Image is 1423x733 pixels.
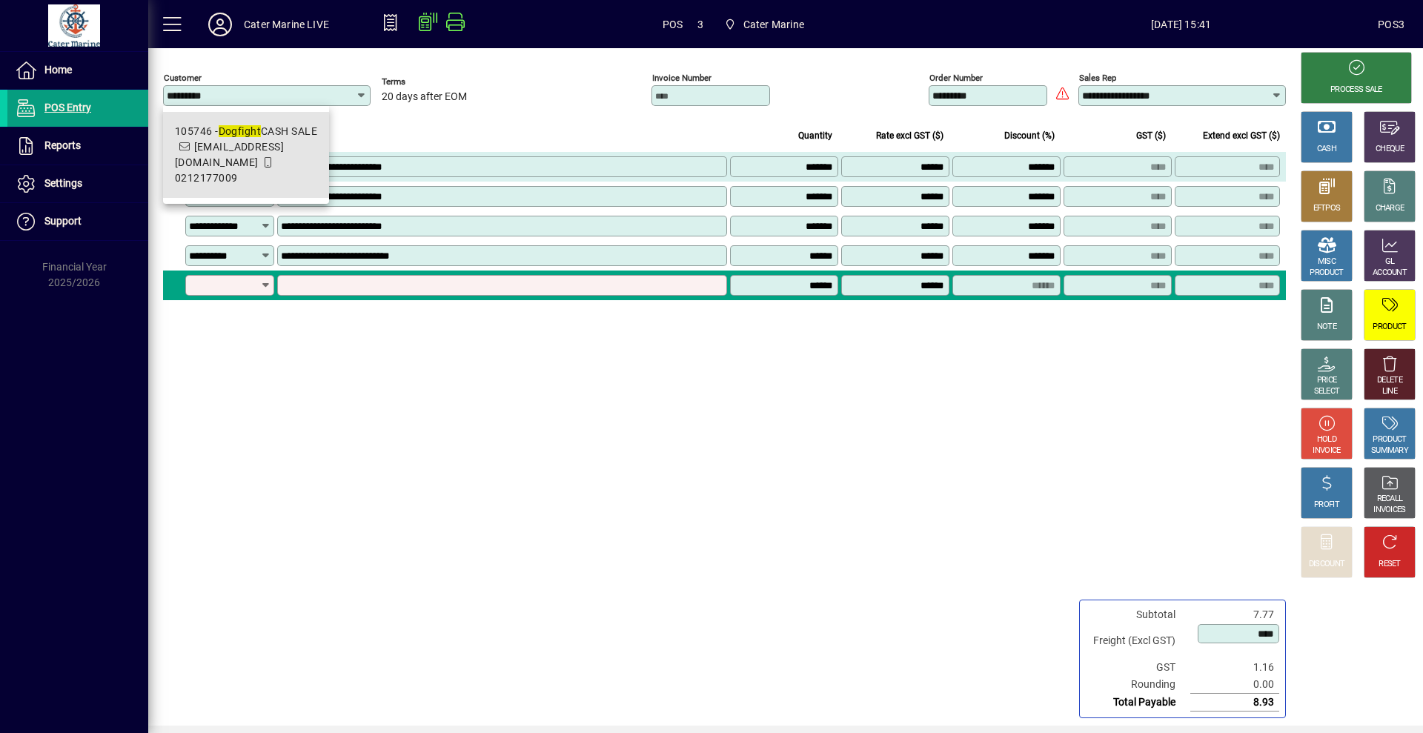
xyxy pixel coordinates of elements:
[219,125,238,137] em: Dog
[44,64,72,76] span: Home
[1373,505,1405,516] div: INVOICES
[718,11,810,38] span: Cater Marine
[196,11,244,38] button: Profile
[1317,144,1336,155] div: CASH
[1317,375,1337,386] div: PRICE
[1385,256,1395,268] div: GL
[238,125,261,137] em: fight
[175,141,284,168] span: [EMAIL_ADDRESS][DOMAIN_NAME]
[163,112,329,198] mat-option: 105746 - Dogfight CASH SALE
[382,91,467,103] span: 20 days after EOM
[1314,500,1339,511] div: PROFIT
[1203,127,1280,144] span: Extend excl GST ($)
[1376,203,1404,214] div: CHARGE
[1190,694,1279,712] td: 8.93
[876,127,943,144] span: Rate excl GST ($)
[1313,203,1341,214] div: EFTPOS
[164,73,202,83] mat-label: Customer
[7,127,148,165] a: Reports
[1371,445,1408,457] div: SUMMARY
[1086,659,1190,676] td: GST
[1086,676,1190,694] td: Rounding
[663,13,683,36] span: POS
[1317,322,1336,333] div: NOTE
[743,13,804,36] span: Cater Marine
[1377,375,1402,386] div: DELETE
[44,215,82,227] span: Support
[1379,559,1401,570] div: RESET
[1373,434,1406,445] div: PRODUCT
[1382,386,1397,397] div: LINE
[697,13,703,36] span: 3
[1190,676,1279,694] td: 0.00
[1313,445,1340,457] div: INVOICE
[1086,694,1190,712] td: Total Payable
[175,124,317,139] div: 105746 - CASH SALE
[44,139,81,151] span: Reports
[1378,13,1404,36] div: POS3
[1310,268,1343,279] div: PRODUCT
[1136,127,1166,144] span: GST ($)
[382,77,471,87] span: Terms
[798,127,832,144] span: Quantity
[1318,256,1336,268] div: MISC
[1373,268,1407,279] div: ACCOUNT
[244,13,329,36] div: Cater Marine LIVE
[1086,606,1190,623] td: Subtotal
[1190,606,1279,623] td: 7.77
[7,165,148,202] a: Settings
[175,172,237,184] span: 0212177009
[1086,623,1190,659] td: Freight (Excl GST)
[652,73,711,83] mat-label: Invoice number
[44,177,82,189] span: Settings
[1314,386,1340,397] div: SELECT
[44,102,91,113] span: POS Entry
[1376,144,1404,155] div: CHEQUE
[1377,494,1403,505] div: RECALL
[7,52,148,89] a: Home
[1004,127,1055,144] span: Discount (%)
[1079,73,1116,83] mat-label: Sales rep
[1373,322,1406,333] div: PRODUCT
[1317,434,1336,445] div: HOLD
[1330,84,1382,96] div: PROCESS SALE
[1309,559,1344,570] div: DISCOUNT
[7,203,148,240] a: Support
[929,73,983,83] mat-label: Order number
[1190,659,1279,676] td: 1.16
[984,13,1378,36] span: [DATE] 15:41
